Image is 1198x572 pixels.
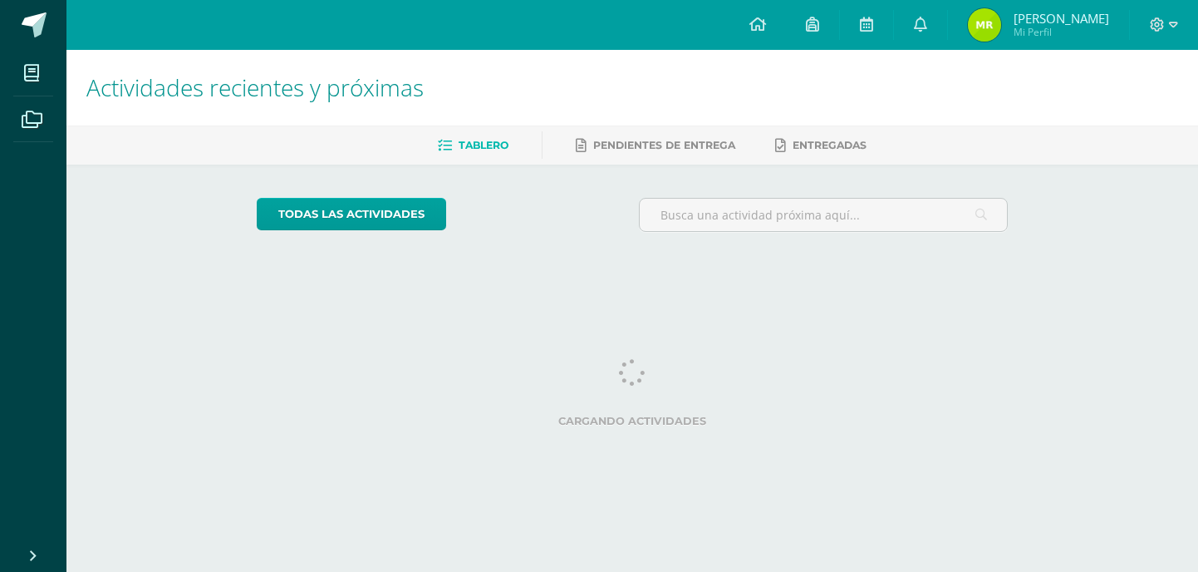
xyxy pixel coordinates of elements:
span: Actividades recientes y próximas [86,71,424,103]
input: Busca una actividad próxima aquí... [640,199,1008,231]
a: todas las Actividades [257,198,446,230]
span: [PERSON_NAME] [1014,10,1109,27]
a: Tablero [438,132,508,159]
span: Pendientes de entrega [593,139,735,151]
img: cfd77962999982c462c884d87be50ab2.png [968,8,1001,42]
span: Tablero [459,139,508,151]
a: Entregadas [775,132,867,159]
span: Mi Perfil [1014,25,1109,39]
span: Entregadas [793,139,867,151]
label: Cargando actividades [257,415,1009,427]
a: Pendientes de entrega [576,132,735,159]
